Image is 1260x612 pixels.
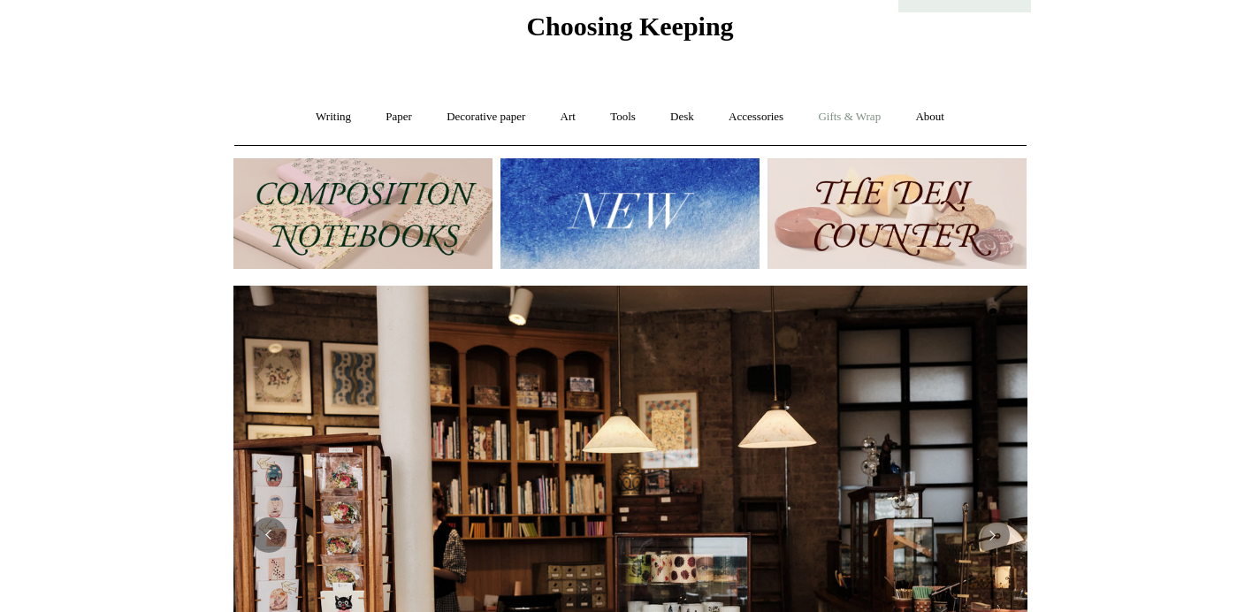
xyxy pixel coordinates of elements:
a: Paper [370,94,428,141]
a: Desk [654,94,710,141]
a: Choosing Keeping [526,26,733,38]
a: Art [545,94,592,141]
img: The Deli Counter [767,158,1027,269]
button: Previous [251,517,286,553]
span: Choosing Keeping [526,11,733,41]
img: New.jpg__PID:f73bdf93-380a-4a35-bcfe-7823039498e1 [500,158,760,269]
button: Next [974,517,1010,553]
a: Tools [594,94,652,141]
a: Writing [300,94,367,141]
a: Accessories [713,94,799,141]
a: About [899,94,960,141]
img: 202302 Composition ledgers.jpg__PID:69722ee6-fa44-49dd-a067-31375e5d54ec [233,158,493,269]
a: Gifts & Wrap [802,94,897,141]
a: Decorative paper [431,94,541,141]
